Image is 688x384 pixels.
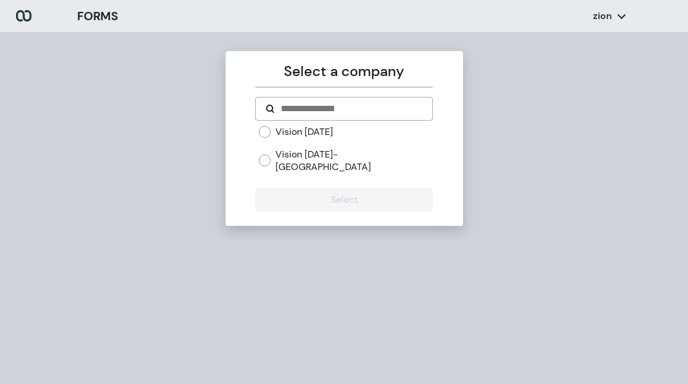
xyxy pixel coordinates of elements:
p: Select a company [255,61,433,82]
button: Select [255,188,433,212]
h3: FORMS [77,7,118,25]
p: zion [593,10,612,23]
label: Vision [DATE] [275,125,333,139]
label: Vision [DATE]- [GEOGRAPHIC_DATA] [275,148,433,174]
input: Search [280,102,423,116]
